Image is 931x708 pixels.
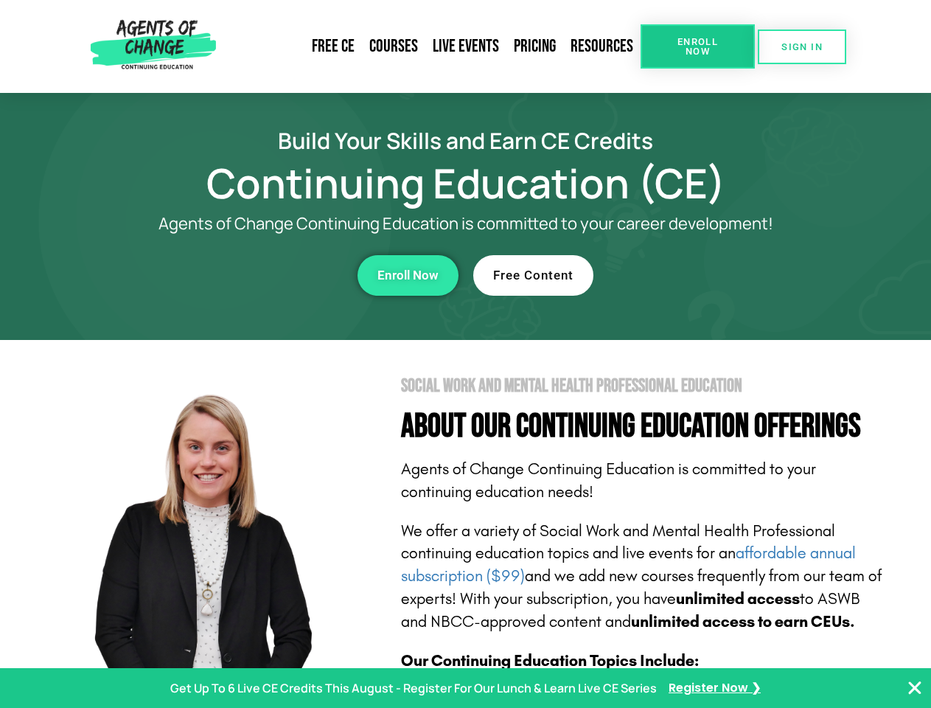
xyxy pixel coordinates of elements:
[170,678,657,699] p: Get Up To 6 Live CE Credits This August - Register For Our Lunch & Learn Live CE Series
[358,255,458,296] a: Enroll Now
[676,589,800,608] b: unlimited access
[664,37,731,56] span: Enroll Now
[906,679,924,697] button: Close Banner
[781,42,823,52] span: SIGN IN
[362,29,425,63] a: Courses
[401,520,886,634] p: We offer a variety of Social Work and Mental Health Professional continuing education topics and ...
[401,651,699,670] b: Our Continuing Education Topics Include:
[758,29,846,64] a: SIGN IN
[473,255,593,296] a: Free Content
[105,215,827,233] p: Agents of Change Continuing Education is committed to your career development!
[401,459,816,502] span: Agents of Change Continuing Education is committed to your continuing education needs!
[304,29,362,63] a: Free CE
[46,166,886,200] h1: Continuing Education (CE)
[46,130,886,151] h2: Build Your Skills and Earn CE Credits
[401,377,886,395] h2: Social Work and Mental Health Professional Education
[641,24,755,69] a: Enroll Now
[222,29,641,63] nav: Menu
[563,29,641,63] a: Resources
[506,29,563,63] a: Pricing
[631,612,855,631] b: unlimited access to earn CEUs.
[669,678,761,699] a: Register Now ❯
[493,269,573,282] span: Free Content
[377,269,439,282] span: Enroll Now
[401,410,886,443] h4: About Our Continuing Education Offerings
[425,29,506,63] a: Live Events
